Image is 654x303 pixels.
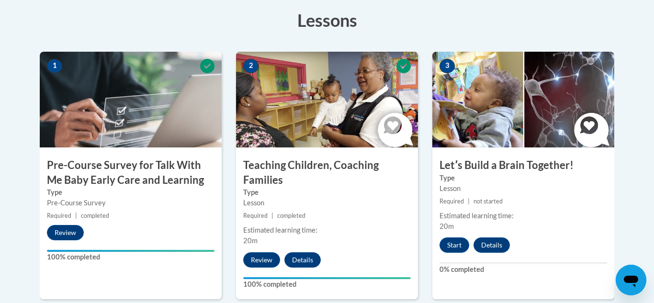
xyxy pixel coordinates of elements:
[440,211,607,221] div: Estimated learning time:
[440,173,607,183] label: Type
[432,52,614,147] img: Course Image
[243,277,411,279] div: Your progress
[277,212,305,219] span: completed
[243,236,258,245] span: 20m
[47,212,71,219] span: Required
[474,237,510,253] button: Details
[47,252,214,262] label: 100% completed
[468,198,470,205] span: |
[243,59,259,73] span: 2
[243,187,411,198] label: Type
[47,225,84,240] button: Review
[243,279,411,290] label: 100% completed
[47,198,214,208] div: Pre-Course Survey
[75,212,77,219] span: |
[47,59,62,73] span: 1
[40,52,222,147] img: Course Image
[284,252,321,268] button: Details
[243,198,411,208] div: Lesson
[236,52,418,147] img: Course Image
[40,158,222,188] h3: Pre-Course Survey for Talk With Me Baby Early Care and Learning
[271,212,273,219] span: |
[236,158,418,188] h3: Teaching Children, Coaching Families
[81,212,109,219] span: completed
[440,222,454,230] span: 20m
[243,252,280,268] button: Review
[243,212,268,219] span: Required
[440,237,469,253] button: Start
[47,187,214,198] label: Type
[440,183,607,194] div: Lesson
[47,250,214,252] div: Your progress
[243,225,411,236] div: Estimated learning time:
[440,198,464,205] span: Required
[40,8,614,32] h3: Lessons
[616,265,646,295] iframe: Button to launch messaging window
[440,264,607,275] label: 0% completed
[440,59,455,73] span: 3
[474,198,503,205] span: not started
[432,158,614,173] h3: Letʹs Build a Brain Together!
